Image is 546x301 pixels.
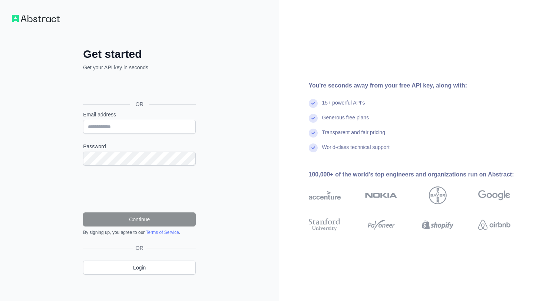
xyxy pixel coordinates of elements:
p: Get your API key in seconds [83,64,196,71]
div: 100,000+ of the world's top engineers and organizations run on Abstract: [309,170,535,179]
a: Login [83,261,196,275]
img: check mark [309,114,318,123]
img: nokia [365,186,397,204]
h2: Get started [83,47,196,61]
label: Email address [83,111,196,118]
div: 15+ powerful API's [322,99,365,114]
span: OR [130,100,149,108]
div: World-class technical support [322,143,390,158]
a: Terms of Service [146,230,179,235]
span: OR [133,244,146,252]
iframe: Кнопка "Войти с аккаунтом Google" [79,79,198,96]
img: stanford university [309,217,341,233]
img: google [478,186,510,204]
div: Generous free plans [322,114,369,129]
div: You're seconds away from your free API key, along with: [309,81,535,90]
iframe: reCAPTCHA [83,175,196,204]
img: bayer [429,186,447,204]
img: check mark [309,143,318,152]
img: check mark [309,129,318,138]
img: payoneer [365,217,397,233]
label: Password [83,143,196,150]
img: shopify [422,217,454,233]
div: By signing up, you agree to our . [83,229,196,235]
img: airbnb [478,217,510,233]
img: check mark [309,99,318,108]
img: accenture [309,186,341,204]
button: Continue [83,212,196,226]
img: Workflow [12,15,60,22]
div: Transparent and fair pricing [322,129,385,143]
